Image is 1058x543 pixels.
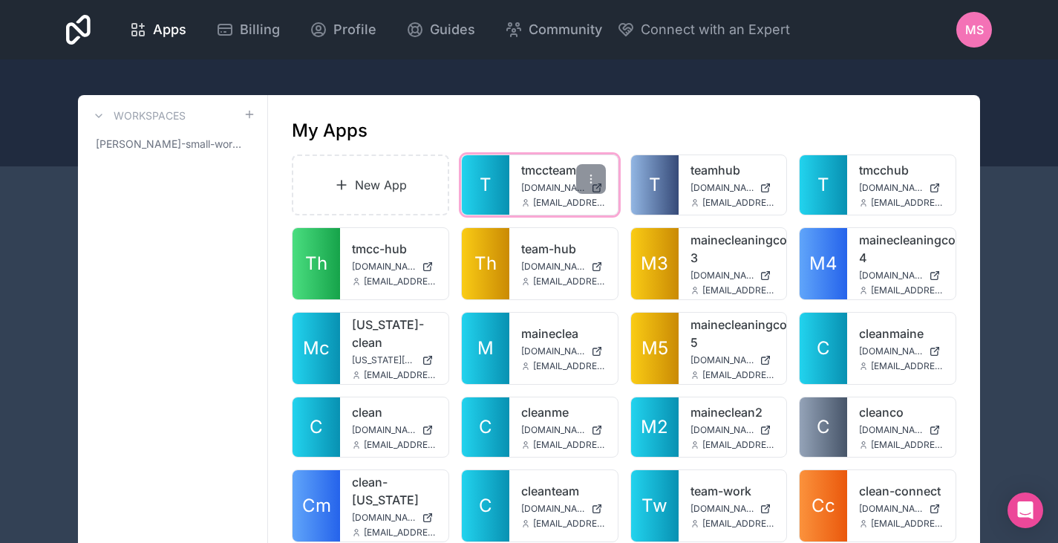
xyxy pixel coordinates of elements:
[965,21,984,39] span: ms
[521,161,606,179] a: tmccteam
[817,415,830,439] span: C
[641,252,668,276] span: M3
[690,182,775,194] a: [DOMAIN_NAME]
[800,313,847,384] a: C
[690,182,754,194] span: [DOMAIN_NAME]
[521,503,585,515] span: [DOMAIN_NAME]
[533,360,606,372] span: [EMAIL_ADDRESS][DOMAIN_NAME]
[631,228,679,299] a: M3
[521,345,585,357] span: [DOMAIN_NAME]
[702,439,775,451] span: [EMAIL_ADDRESS][DOMAIN_NAME]
[364,276,437,287] span: [EMAIL_ADDRESS][DOMAIN_NAME]
[333,19,376,40] span: Profile
[800,470,847,542] a: Cc
[352,512,416,524] span: [DOMAIN_NAME][US_STATE]
[521,182,585,194] span: [DOMAIN_NAME]
[871,518,944,530] span: [EMAIL_ADDRESS][DOMAIN_NAME]
[462,397,509,457] a: C
[479,494,492,518] span: C
[631,155,679,215] a: T
[641,336,668,360] span: M5
[477,336,494,360] span: M
[800,397,847,457] a: C
[352,354,437,366] a: [US_STATE][DOMAIN_NAME]
[352,512,437,524] a: [DOMAIN_NAME][US_STATE]
[800,228,847,299] a: M4
[702,284,775,296] span: [EMAIL_ADDRESS][DOMAIN_NAME]
[533,518,606,530] span: [EMAIL_ADDRESS][DOMAIN_NAME]
[690,231,775,267] a: mainecleaningco-3
[352,316,437,351] a: [US_STATE]-clean
[117,13,198,46] a: Apps
[114,108,186,123] h3: Workspaces
[690,503,754,515] span: [DOMAIN_NAME]
[1008,492,1043,528] div: Open Intercom Messenger
[153,19,186,40] span: Apps
[859,325,944,342] a: cleanmaine
[533,439,606,451] span: [EMAIL_ADDRESS][DOMAIN_NAME]
[859,161,944,179] a: tmcchub
[859,345,923,357] span: [DOMAIN_NAME]
[690,354,754,366] span: [DOMAIN_NAME]
[690,161,775,179] a: teamhub
[809,252,837,276] span: M4
[871,284,944,296] span: [EMAIL_ADDRESS][DOMAIN_NAME]
[702,197,775,209] span: [EMAIL_ADDRESS][DOMAIN_NAME]
[352,240,437,258] a: tmcc-hub
[859,270,923,282] span: [DOMAIN_NAME]
[90,131,255,157] a: [PERSON_NAME]-small-workspace
[352,403,437,421] a: clean
[690,403,775,421] a: maineclean2
[352,473,437,509] a: clean-[US_STATE]
[521,503,606,515] a: [DOMAIN_NAME]
[310,415,323,439] span: C
[521,182,606,194] a: [DOMAIN_NAME]
[302,494,331,518] span: Cm
[521,482,606,500] a: cleanteam
[641,415,668,439] span: M2
[493,13,614,46] a: Community
[529,19,602,40] span: Community
[521,240,606,258] a: team-hub
[859,424,944,436] a: [DOMAIN_NAME]
[859,503,923,515] span: [DOMAIN_NAME]
[394,13,487,46] a: Guides
[292,119,368,143] h1: My Apps
[631,470,679,542] a: Tw
[690,354,775,366] a: [DOMAIN_NAME]
[521,261,606,273] a: [DOMAIN_NAME]
[521,325,606,342] a: maineclea
[303,336,330,360] span: Mc
[859,403,944,421] a: cleanco
[817,336,830,360] span: C
[871,439,944,451] span: [EMAIL_ADDRESS][DOMAIN_NAME]
[617,19,790,40] button: Connect with an Expert
[352,424,416,436] span: [DOMAIN_NAME]
[352,261,416,273] span: [DOMAIN_NAME]
[293,397,340,457] a: C
[702,518,775,530] span: [EMAIL_ADDRESS][DOMAIN_NAME]
[305,252,327,276] span: Th
[90,107,186,125] a: Workspaces
[462,228,509,299] a: Th
[641,494,667,518] span: Tw
[352,354,416,366] span: [US_STATE][DOMAIN_NAME]
[631,397,679,457] a: M2
[521,261,585,273] span: [DOMAIN_NAME]
[479,415,492,439] span: C
[702,369,775,381] span: [EMAIL_ADDRESS][DOMAIN_NAME]
[690,503,775,515] a: [DOMAIN_NAME]
[690,424,775,436] a: [DOMAIN_NAME]
[293,228,340,299] a: Th
[859,270,944,282] a: [DOMAIN_NAME]
[817,173,829,197] span: T
[641,19,790,40] span: Connect with an Expert
[859,503,944,515] a: [DOMAIN_NAME]
[474,252,497,276] span: Th
[690,270,775,282] a: [DOMAIN_NAME]
[521,424,606,436] a: [DOMAIN_NAME]
[292,155,449,215] a: New App
[690,270,754,282] span: [DOMAIN_NAME]
[631,313,679,384] a: M5
[480,173,492,197] span: T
